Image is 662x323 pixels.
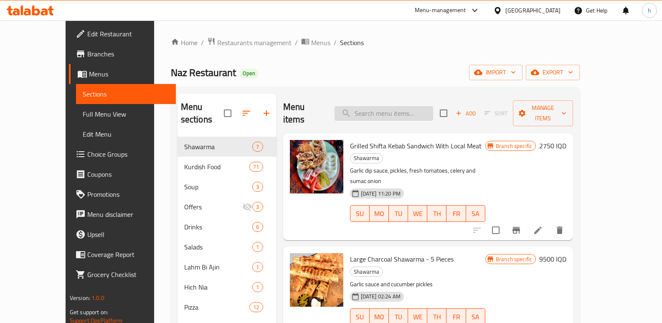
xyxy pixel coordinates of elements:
[76,84,176,104] a: Sections
[252,202,263,212] div: items
[184,302,250,312] span: Pizza
[476,67,516,78] span: import
[69,204,176,224] a: Menu disclaimer
[256,103,276,123] button: Add section
[358,292,404,300] span: [DATE] 02:24 AM
[469,311,482,323] span: SA
[431,208,443,220] span: TH
[87,169,170,179] span: Coupons
[184,222,253,232] span: Drinks
[252,182,263,192] div: items
[431,311,443,323] span: TH
[184,202,243,212] span: Offers
[253,223,262,231] span: 6
[89,69,170,79] span: Menus
[178,137,276,157] div: Shawarma7
[178,157,276,177] div: Kurdish Food71
[69,144,176,164] a: Choice Groups
[506,220,526,240] button: Branch-specific-item
[253,263,262,271] span: 1
[171,38,198,48] a: Home
[70,307,108,318] span: Get support on:
[295,38,298,48] li: /
[178,297,276,317] div: Pizza12
[350,205,370,222] button: SU
[392,208,405,220] span: TU
[539,140,566,152] h6: 2750 IQD
[178,177,276,197] div: Soup3
[83,129,170,139] span: Edit Menu
[505,6,561,15] div: [GEOGRAPHIC_DATA]
[427,205,446,222] button: TH
[389,205,408,222] button: TU
[201,38,204,48] li: /
[253,283,262,291] span: 1
[91,292,104,303] span: 1.0.0
[539,253,566,265] h6: 9500 IQD
[184,282,253,292] span: Hich Nia
[242,202,252,212] svg: Inactive section
[253,143,262,151] span: 7
[239,70,259,77] span: Open
[290,140,343,193] img: Grilled Shifta Kebab Sandwich With Local Meat
[76,124,176,144] a: Edit Menu
[171,37,580,48] nav: breadcrumb
[69,224,176,244] a: Upsell
[392,311,405,323] span: TU
[178,197,276,217] div: Offers3
[435,104,452,122] span: Select section
[335,106,433,121] input: search
[184,162,250,172] span: Kurdish Food
[469,208,482,220] span: SA
[249,302,263,312] div: items
[87,209,170,219] span: Menu disclaimer
[340,38,364,48] span: Sections
[350,165,485,186] p: Garlic dip sauce, pickles, fresh tomatoes, celery and sumac onion
[253,243,262,251] span: 1
[358,190,404,198] span: [DATE] 11:20 PM
[184,182,253,192] span: Soup
[178,237,276,257] div: Salads1
[87,270,170,280] span: Grocery Checklist
[171,63,236,82] span: Naz Restaurant
[370,205,389,222] button: MO
[236,103,256,123] span: Sort sections
[301,37,330,48] a: Menus
[492,142,535,150] span: Branch specific
[487,221,505,239] span: Select to update
[350,267,383,277] span: Shawarma
[178,133,276,320] nav: Menu sections
[253,183,262,191] span: 3
[252,242,263,252] div: items
[290,253,343,307] img: Large Charcoal Shawarma - 5 Pieces
[69,64,176,84] a: Menus
[69,265,176,285] a: Grocery Checklist
[350,279,485,290] p: Garlic sauce and cucumber pickles
[415,5,466,15] div: Menu-management
[252,142,263,152] div: items
[239,69,259,79] div: Open
[252,262,263,272] div: items
[69,164,176,184] a: Coupons
[350,140,482,152] span: Grilled Shifta Kebab Sandwich With Local Meat
[217,38,292,48] span: Restaurants management
[250,303,262,311] span: 12
[373,311,386,323] span: MO
[87,229,170,239] span: Upsell
[550,220,570,240] button: delete
[469,65,522,80] button: import
[252,222,263,232] div: items
[69,244,176,265] a: Coverage Report
[69,184,176,204] a: Promotions
[76,104,176,124] a: Full Menu View
[184,242,253,252] div: Salads
[350,153,383,163] span: Shawarma
[311,38,330,48] span: Menus
[452,107,479,120] button: Add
